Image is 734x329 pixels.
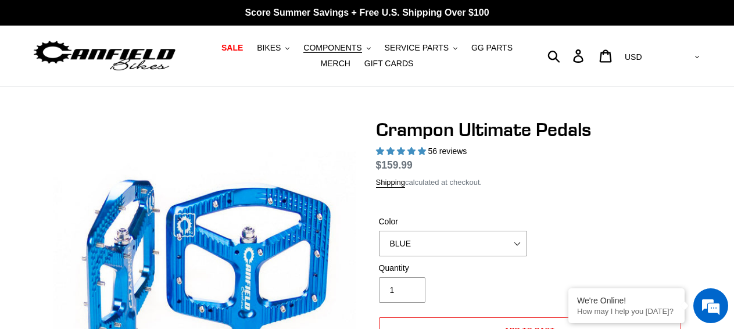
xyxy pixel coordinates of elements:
a: GIFT CARDS [359,56,420,71]
button: COMPONENTS [298,40,376,56]
span: GG PARTS [471,43,513,53]
span: MERCH [321,59,350,69]
span: 4.95 stars [376,146,428,156]
button: SERVICE PARTS [379,40,463,56]
span: 56 reviews [428,146,467,156]
a: MERCH [315,56,356,71]
h1: Crampon Ultimate Pedals [376,119,684,141]
p: How may I help you today? [577,307,676,316]
img: Canfield Bikes [32,38,177,74]
label: Color [379,216,527,228]
button: BIKES [251,40,295,56]
span: $159.99 [376,159,413,171]
label: Quantity [379,262,527,274]
span: SALE [221,43,243,53]
span: COMPONENTS [303,43,361,53]
a: SALE [216,40,249,56]
div: We're Online! [577,296,676,305]
span: BIKES [257,43,281,53]
span: GIFT CARDS [364,59,414,69]
span: SERVICE PARTS [385,43,449,53]
a: Shipping [376,178,406,188]
a: GG PARTS [466,40,518,56]
div: calculated at checkout. [376,177,684,188]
